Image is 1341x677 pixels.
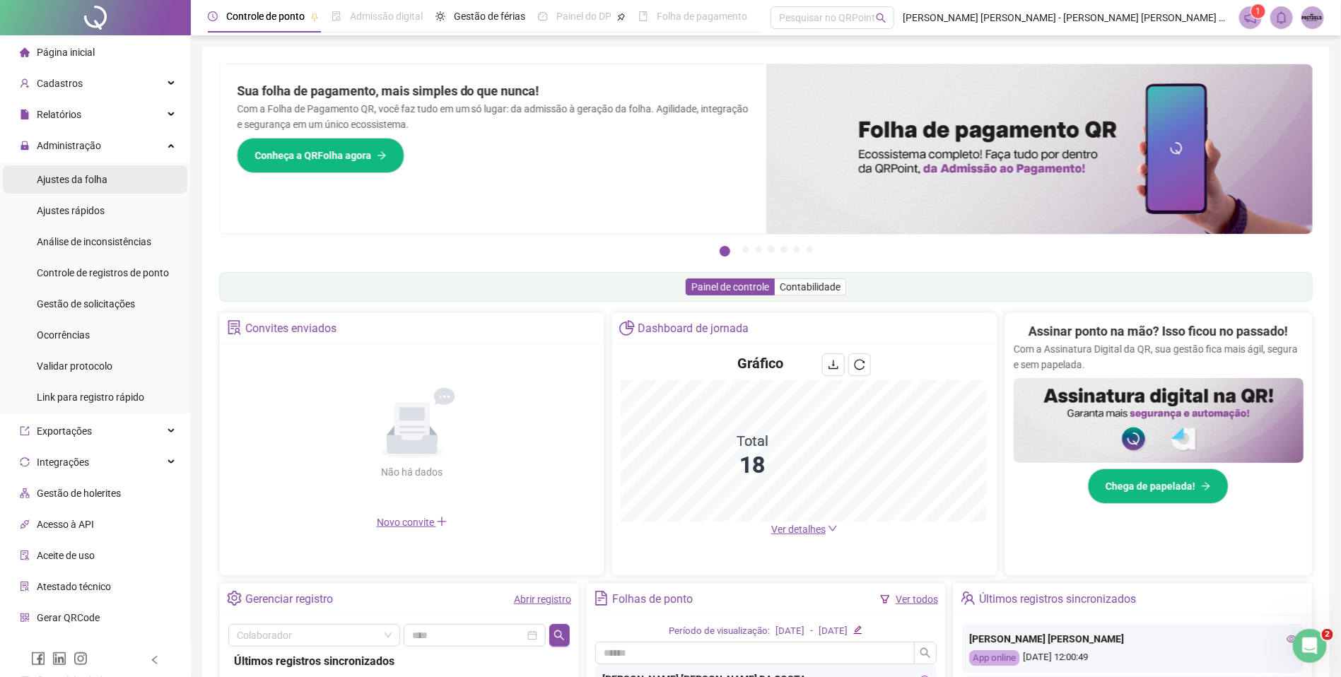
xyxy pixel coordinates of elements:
[37,47,95,58] span: Página inicial
[903,10,1231,25] span: [PERSON_NAME] [PERSON_NAME] - [PERSON_NAME] [PERSON_NAME] PRETZEL
[37,519,94,530] span: Acesso à API
[556,11,611,22] span: Painel do DP
[377,517,447,528] span: Novo convite
[37,267,169,278] span: Controle de registros de ponto
[969,631,1296,647] div: [PERSON_NAME] [PERSON_NAME]
[37,109,81,120] span: Relatórios
[771,524,826,535] span: Ver detalhes
[755,246,762,253] button: 3
[657,11,747,22] span: Folha de pagamento
[20,457,30,467] span: sync
[780,281,841,293] span: Contabilidade
[806,246,813,253] button: 7
[20,488,30,498] span: apartment
[310,13,319,21] span: pushpin
[435,11,445,21] span: sun
[969,650,1019,666] div: App online
[1029,322,1288,341] h2: Assinar ponto na mão? Isso ficou no passado!
[37,457,89,468] span: Integrações
[969,650,1296,666] div: [DATE] 12:00:49
[37,581,111,592] span: Atestado técnico
[20,613,30,623] span: qrcode
[638,11,648,21] span: book
[37,236,151,247] span: Análise de inconsistências
[20,582,30,591] span: solution
[828,359,839,370] span: download
[1201,481,1211,491] span: arrow-right
[720,246,730,257] button: 1
[691,281,769,293] span: Painel de controle
[514,594,571,605] a: Abrir registro
[737,353,783,373] h4: Gráfico
[20,551,30,560] span: audit
[619,320,634,335] span: pie-chart
[669,624,770,639] div: Período de visualização:
[880,594,890,604] span: filter
[1014,341,1304,372] p: Com a Assinatura Digital da QR, sua gestão fica mais ágil, segura e sem papelada.
[226,11,305,22] span: Controle de ponto
[1244,11,1257,24] span: notification
[876,13,886,23] span: search
[617,13,626,21] span: pushpin
[37,550,95,561] span: Aceite de uso
[1106,478,1195,494] span: Chega de papelada!
[20,141,30,151] span: lock
[332,11,341,21] span: file-done
[961,591,976,606] span: team
[20,110,30,119] span: file
[37,174,107,185] span: Ajustes da folha
[20,47,30,57] span: home
[245,587,333,611] div: Gerenciar registro
[1293,629,1327,663] iframe: Intercom live chat
[347,464,477,480] div: Não há dados
[638,317,749,341] div: Dashboard de jornada
[37,78,83,89] span: Cadastros
[775,624,804,639] div: [DATE]
[37,298,135,310] span: Gestão de solicitações
[920,647,931,659] span: search
[854,359,865,370] span: reload
[771,524,838,535] a: Ver detalhes down
[853,625,862,635] span: edit
[594,591,609,606] span: file-text
[31,652,45,666] span: facebook
[237,101,749,132] p: Com a Folha de Pagamento QR, você faz tudo em um só lugar: da admissão à geração da folha. Agilid...
[20,426,30,436] span: export
[1014,378,1304,463] img: banner%2F02c71560-61a6-44d4-94b9-c8ab97240462.png
[766,64,1313,234] img: banner%2F8d14a306-6205-4263-8e5b-06e9a85ad873.png
[37,360,112,372] span: Validar protocolo
[828,524,838,534] span: down
[896,594,938,605] a: Ver todos
[1256,6,1261,16] span: 1
[237,81,749,101] h2: Sua folha de pagamento, mais simples do que nunca!
[1251,4,1265,18] sup: 1
[436,516,447,527] span: plus
[37,488,121,499] span: Gestão de holerites
[538,11,548,21] span: dashboard
[350,11,423,22] span: Admissão digital
[237,138,404,173] button: Conheça a QRFolha agora
[20,78,30,88] span: user-add
[37,612,100,623] span: Gerar QRCode
[454,11,525,22] span: Gestão de férias
[612,587,693,611] div: Folhas de ponto
[20,519,30,529] span: api
[37,140,101,151] span: Administração
[1302,7,1323,28] img: 60548
[1287,634,1296,644] span: eye
[150,655,160,665] span: left
[1275,11,1288,24] span: bell
[1088,469,1229,504] button: Chega de papelada!
[254,148,371,163] span: Conheça a QRFolha agora
[768,246,775,253] button: 4
[793,246,800,253] button: 6
[37,392,144,403] span: Link para registro rápido
[52,652,66,666] span: linkedin
[208,11,218,21] span: clock-circle
[780,246,787,253] button: 5
[234,652,564,670] div: Últimos registros sincronizados
[377,151,387,160] span: arrow-right
[1322,629,1333,640] span: 2
[742,246,749,253] button: 2
[37,205,105,216] span: Ajustes rápidos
